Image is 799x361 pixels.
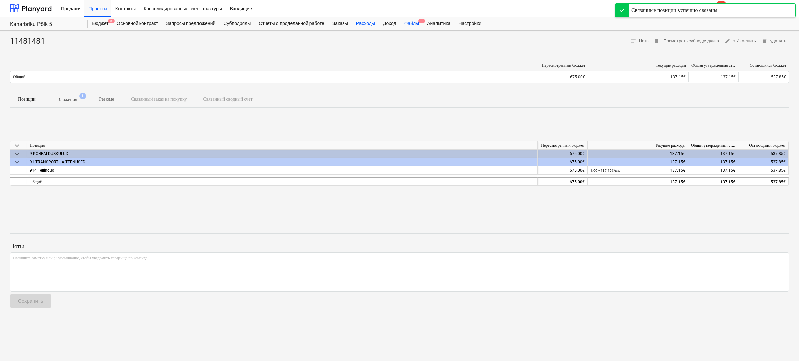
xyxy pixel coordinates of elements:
div: 537.85€ [738,158,789,166]
div: Общий [27,177,538,186]
span: delete [762,38,768,44]
div: 137.15€ [688,150,738,158]
a: Доход [379,17,400,30]
div: 137.15€ [590,150,685,158]
div: 675.00€ [538,177,588,186]
div: Пересмотренный бюджет [541,63,585,68]
div: Общая утвержденная стоимость [688,141,738,150]
div: 137.15€ [590,158,685,166]
p: Резюме [99,96,115,103]
span: Посмотреть субподрядчика [655,37,719,45]
span: keyboard_arrow_down [13,142,21,150]
button: Посмотреть субподрядчика [652,36,722,47]
span: 8 [108,19,115,23]
div: 137.15€ [591,75,686,79]
p: Общий [13,74,25,80]
span: Ноты [630,37,650,45]
p: Вложения [57,96,77,103]
a: Отчеты о проделанной работе [255,17,328,30]
span: 914 Tellingud [30,168,54,173]
span: 537.85€ [771,168,786,173]
a: Расходы [352,17,379,30]
div: 137.15€ [688,158,738,166]
span: удалять [762,37,786,45]
div: 137.15€ [590,166,685,175]
div: 137.15€ [688,177,738,186]
div: 137.15€ [688,72,738,82]
button: + Изменить [722,36,759,47]
span: + Изменить [724,37,756,45]
div: 91 TRANSPORT JA TEENUSED [30,158,535,166]
a: Субподряды [219,17,255,30]
div: Файлы [400,17,423,30]
div: 537.85€ [738,150,789,158]
span: notes [630,38,636,44]
div: 9 KORRALDUSKULUD [30,150,535,158]
div: 675.00€ [538,150,588,158]
span: 1 [79,93,86,99]
div: 137.15€ [590,178,685,186]
div: Позиция [27,141,538,150]
div: Текущие расходы [591,63,686,68]
p: Позиции [18,96,36,103]
div: Остающийся бюджет [741,63,786,68]
div: Бюджет [88,17,113,30]
div: Текущие расходы [588,141,688,150]
div: Связанные позиции успешно связаны [631,6,717,14]
div: 537.85€ [738,177,789,186]
button: удалять [759,36,789,47]
div: Остающийся бюджет [738,141,789,150]
div: 675.00€ [538,158,588,166]
div: 675.00€ [538,166,588,175]
div: Общая утвержденная стоимость [691,63,736,68]
div: Kanarbriku Põik 5 [10,21,80,28]
span: 1 [418,19,425,23]
p: Ноты [10,242,789,250]
span: edit [724,38,730,44]
a: Запросы предложений [162,17,219,30]
span: keyboard_arrow_down [13,150,21,158]
a: Настройки [454,17,485,30]
a: Бюджет8 [88,17,113,30]
span: keyboard_arrow_down [13,158,21,166]
div: 675.00€ [538,72,588,82]
span: 137.15€ [720,168,735,173]
button: Ноты [628,36,652,47]
span: 537.85€ [771,75,786,79]
div: 11481481 [10,36,50,47]
div: Пересмотренный бюджет [538,141,588,150]
small: 1.00 × 137.15€ / шт. [590,169,620,172]
a: Аналитика [423,17,454,30]
a: Файлы1 [400,17,423,30]
a: Заказы [328,17,352,30]
a: Основной контракт [113,17,162,30]
span: business [655,38,661,44]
